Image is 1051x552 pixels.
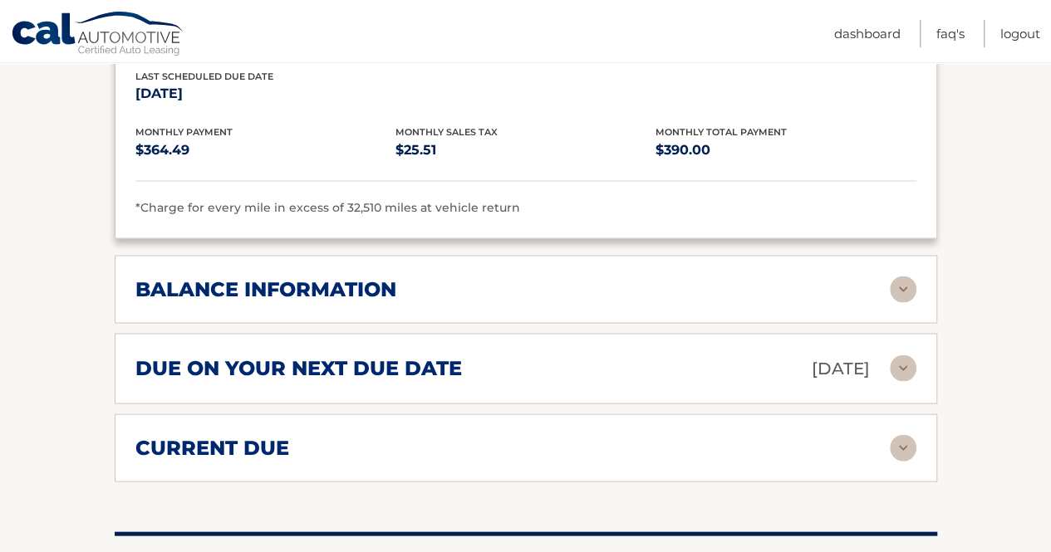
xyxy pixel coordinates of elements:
p: $25.51 [395,138,656,161]
p: [DATE] [812,354,870,383]
h2: due on your next due date [135,355,462,380]
a: Dashboard [834,20,901,47]
h2: current due [135,435,289,460]
a: Logout [1000,20,1040,47]
img: accordion-rest.svg [890,276,916,302]
a: Cal Automotive [11,11,185,59]
span: *Charge for every mile in excess of 32,510 miles at vehicle return [135,199,520,214]
span: Monthly Sales Tax [395,125,498,137]
p: $390.00 [656,138,916,161]
span: Last Scheduled Due Date [135,70,273,81]
h2: balance information [135,276,396,301]
img: accordion-rest.svg [890,434,916,461]
span: Monthly Total Payment [656,125,787,137]
p: [DATE] [135,81,395,105]
img: accordion-rest.svg [890,354,916,381]
span: Monthly Payment [135,125,233,137]
p: $364.49 [135,138,395,161]
a: FAQ's [936,20,965,47]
